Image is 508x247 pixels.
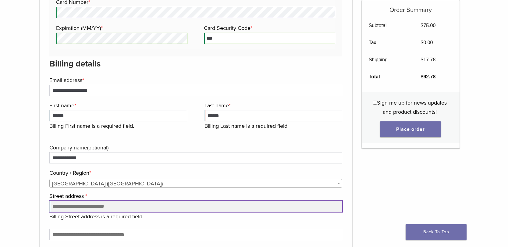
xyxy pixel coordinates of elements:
th: Tax [362,34,414,51]
th: Total [362,68,414,85]
label: Expiration (MM/YY) [56,23,186,33]
h5: Order Summary [362,0,460,14]
span: Sign me up for news updates and product discounts! [377,99,447,115]
span: $ [421,40,423,45]
a: Back To Top [406,224,467,240]
button: Place order [380,121,441,137]
label: Last name [204,101,341,110]
input: Sign me up for news updates and product discounts! [373,101,377,105]
span: $ [421,74,423,79]
th: Shipping [362,51,414,68]
p: Billing First name is a required field. [49,121,187,131]
label: Company name [49,143,341,152]
bdi: 75.00 [421,23,435,28]
bdi: 0.00 [421,40,433,45]
th: Subtotal [362,17,414,34]
label: Street address [49,192,341,201]
span: $ [421,23,423,28]
label: Country / Region [49,168,341,177]
label: Email address [49,76,341,85]
bdi: 92.78 [421,74,435,79]
p: Billing Street address is a required field. [49,212,343,221]
span: (optional) [87,144,108,151]
bdi: 17.78 [421,57,435,62]
label: First name [49,101,186,110]
p: Billing Last name is a required field. [204,121,342,131]
span: Country / Region [49,179,343,188]
span: United States (US) [50,179,342,188]
label: Card Security Code [204,23,334,33]
h3: Billing details [49,56,343,71]
span: $ [421,57,423,62]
